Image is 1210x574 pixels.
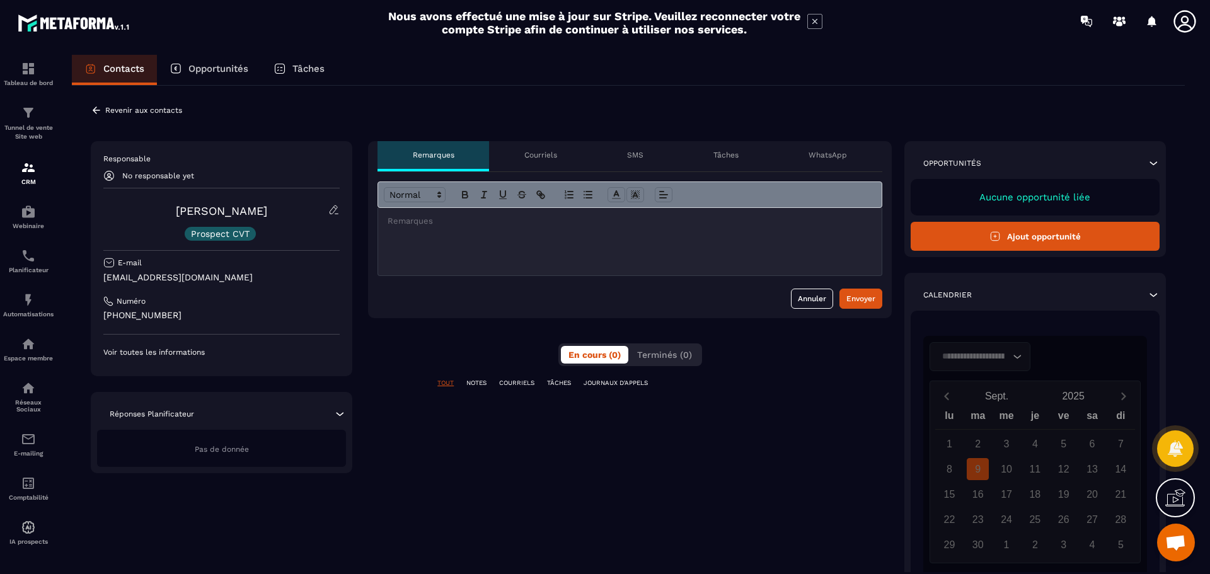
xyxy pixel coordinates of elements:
p: Voir toutes les informations [103,347,340,357]
p: TÂCHES [547,379,571,387]
p: Opportunités [923,158,981,168]
p: IA prospects [3,538,54,545]
p: Tâches [292,63,325,74]
button: Annuler [791,289,833,309]
p: Comptabilité [3,494,54,501]
p: Courriels [524,150,557,160]
a: formationformationTableau de bord [3,52,54,96]
a: automationsautomationsAutomatisations [3,283,54,327]
a: schedulerschedulerPlanificateur [3,239,54,283]
p: Tableau de bord [3,79,54,86]
p: Espace membre [3,355,54,362]
img: automations [21,520,36,535]
p: No responsable yet [122,171,194,180]
p: [EMAIL_ADDRESS][DOMAIN_NAME] [103,272,340,284]
p: Automatisations [3,311,54,318]
p: Réponses Planificateur [110,409,194,419]
p: Revenir aux contacts [105,106,182,115]
img: social-network [21,381,36,396]
p: COURRIELS [499,379,534,387]
a: Opportunités [157,55,261,85]
div: Ouvrir le chat [1157,524,1195,561]
p: [PHONE_NUMBER] [103,309,340,321]
p: Remarques [413,150,454,160]
p: Tâches [713,150,739,160]
p: Aucune opportunité liée [923,192,1147,203]
img: automations [21,204,36,219]
p: Opportunités [188,63,248,74]
a: emailemailE-mailing [3,422,54,466]
img: logo [18,11,131,34]
p: SMS [627,150,643,160]
p: Prospect CVT [191,229,250,238]
button: Envoyer [839,289,882,309]
a: automationsautomationsEspace membre [3,327,54,371]
a: Contacts [72,55,157,85]
h2: Nous avons effectué une mise à jour sur Stripe. Veuillez reconnecter votre compte Stripe afin de ... [388,9,801,36]
img: automations [21,336,36,352]
p: Tunnel de vente Site web [3,123,54,141]
a: [PERSON_NAME] [176,204,267,217]
p: CRM [3,178,54,185]
p: WhatsApp [809,150,847,160]
img: formation [21,105,36,120]
p: NOTES [466,379,487,387]
span: Pas de donnée [195,445,249,454]
p: Webinaire [3,222,54,229]
a: accountantaccountantComptabilité [3,466,54,510]
img: scheduler [21,248,36,263]
p: Calendrier [923,290,972,300]
a: formationformationTunnel de vente Site web [3,96,54,151]
a: Tâches [261,55,337,85]
a: automationsautomationsWebinaire [3,195,54,239]
a: formationformationCRM [3,151,54,195]
p: E-mail [118,258,142,268]
p: Numéro [117,296,146,306]
button: Terminés (0) [630,346,700,364]
img: email [21,432,36,447]
p: JOURNAUX D'APPELS [584,379,648,387]
p: Planificateur [3,267,54,273]
img: accountant [21,476,36,491]
p: Réseaux Sociaux [3,399,54,413]
span: En cours (0) [568,350,621,360]
img: automations [21,292,36,307]
span: Terminés (0) [637,350,692,360]
div: Envoyer [846,292,875,305]
img: formation [21,61,36,76]
a: social-networksocial-networkRéseaux Sociaux [3,371,54,422]
p: Responsable [103,154,340,164]
p: E-mailing [3,450,54,457]
button: Ajout opportunité [911,222,1160,251]
p: Contacts [103,63,144,74]
p: TOUT [437,379,454,387]
img: formation [21,160,36,175]
button: En cours (0) [561,346,628,364]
